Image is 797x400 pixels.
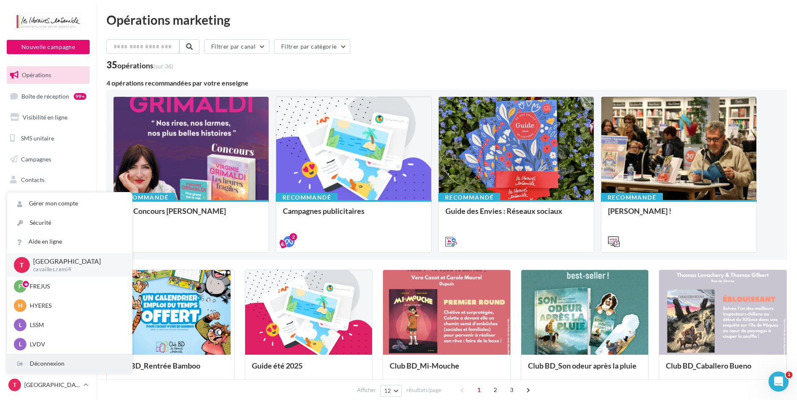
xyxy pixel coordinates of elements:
span: Club BD_Mi-Mouche [390,361,459,370]
button: 12 [380,385,402,397]
span: [PERSON_NAME] ! [608,206,671,216]
span: Club BD_Son odeur après la pluie [528,361,637,370]
span: Guide été 2025 [252,361,303,370]
button: Filtrer par catégorie [274,39,350,54]
button: Nouvelle campagne [7,40,90,54]
span: Campagnes [21,155,51,162]
span: Club BD_Caballero Bueno [666,361,751,370]
span: 1 [786,371,792,378]
span: 2 [489,383,502,397]
div: Déconnexion [7,354,132,373]
span: Campagnes publicitaires [283,206,365,216]
div: Opérations marketing [106,13,787,26]
div: 35 [106,60,173,70]
button: Filtrer par canal [204,39,269,54]
p: LVDV [30,340,122,348]
a: Contacts [5,171,91,189]
a: Opérations [5,66,91,84]
span: Visibilité en ligne [23,114,67,121]
a: Gérer mon compte [7,194,132,213]
span: Boîte de réception [21,92,69,99]
span: résultats/page [406,386,441,394]
div: Recommandé [601,193,663,202]
span: Opérations [22,71,51,78]
a: Sécurité [7,213,132,232]
span: Guide des Envies : Réseaux sociaux [445,206,562,216]
span: SMS unitaire [21,135,54,142]
p: [GEOGRAPHIC_DATA] [33,257,119,266]
span: Contacts [21,176,44,183]
span: 12 [384,387,391,394]
a: Visibilité en ligne [5,109,91,126]
a: Calendrier [5,213,91,231]
span: T [20,260,24,270]
div: opérations [117,62,173,69]
span: L [19,340,22,348]
div: Recommandé [113,193,175,202]
p: FREJUS [30,282,122,291]
div: Recommandé [276,193,338,202]
a: T [GEOGRAPHIC_DATA] [7,377,90,393]
a: Médiathèque [5,192,91,210]
span: Afficher [357,386,376,394]
a: SMS unitaire [5,130,91,147]
span: 1 [472,383,486,397]
iframe: Intercom live chat [769,371,789,392]
span: L [19,321,22,329]
span: Club BD_Rentrée Bamboo [114,361,200,370]
span: F [18,282,22,291]
div: 4 opérations recommandées par votre enseigne [106,80,787,86]
p: HYERES [30,301,122,310]
span: (sur 36) [153,62,173,70]
span: Jeu Concours [PERSON_NAME] [120,206,226,216]
a: Aide en ligne [7,232,132,251]
p: [GEOGRAPHIC_DATA] [24,381,80,389]
div: Recommandé [438,193,500,202]
p: cavailles.remi4 [33,266,119,273]
span: 3 [505,383,518,397]
div: 2 [290,233,297,241]
a: Campagnes [5,151,91,168]
div: 99+ [74,93,86,100]
p: LSSM [30,321,122,329]
a: Boîte de réception99+ [5,87,91,105]
span: H [18,301,23,310]
span: T [13,381,16,389]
